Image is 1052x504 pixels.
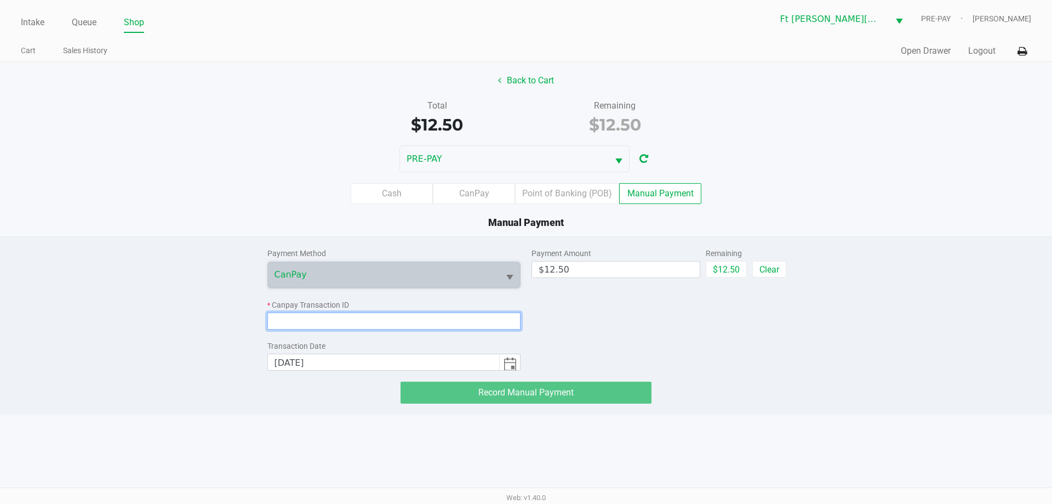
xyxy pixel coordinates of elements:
div: Remaining [534,99,696,112]
input: null [268,354,500,371]
a: Queue [72,15,96,30]
div: Remaining [706,248,747,259]
label: Cash [351,183,433,204]
div: $12.50 [534,112,696,137]
a: Shop [124,15,144,30]
a: Sales History [63,44,107,58]
button: Select [608,146,629,172]
label: Point of Banking (POB) [515,183,619,204]
span: CanPay [275,268,493,281]
button: Toggle calendar [499,354,520,370]
button: $12.50 [706,261,747,278]
div: Canpay Transaction ID [267,299,521,311]
span: PRE-PAY [407,152,602,166]
button: Logout [968,44,996,58]
span: Ft [PERSON_NAME][GEOGRAPHIC_DATA] [780,13,882,26]
div: Total [356,99,518,112]
a: Cart [21,44,36,58]
button: Back to Cart [491,70,561,91]
button: Select [499,262,520,288]
div: Transaction Date [267,341,521,352]
app-submit-button: Record Manual Payment [401,382,651,404]
button: Select [889,6,910,32]
button: Open Drawer [901,44,951,58]
label: Manual Payment [619,183,701,204]
a: Intake [21,15,44,30]
span: Web: v1.40.0 [506,494,546,502]
div: $12.50 [356,112,518,137]
span: [PERSON_NAME] [973,13,1031,25]
label: CanPay [433,183,515,204]
button: Clear [752,261,786,278]
span: PRE-PAY [921,13,973,25]
div: Payment Amount [531,248,700,259]
div: Payment Method [267,248,521,259]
